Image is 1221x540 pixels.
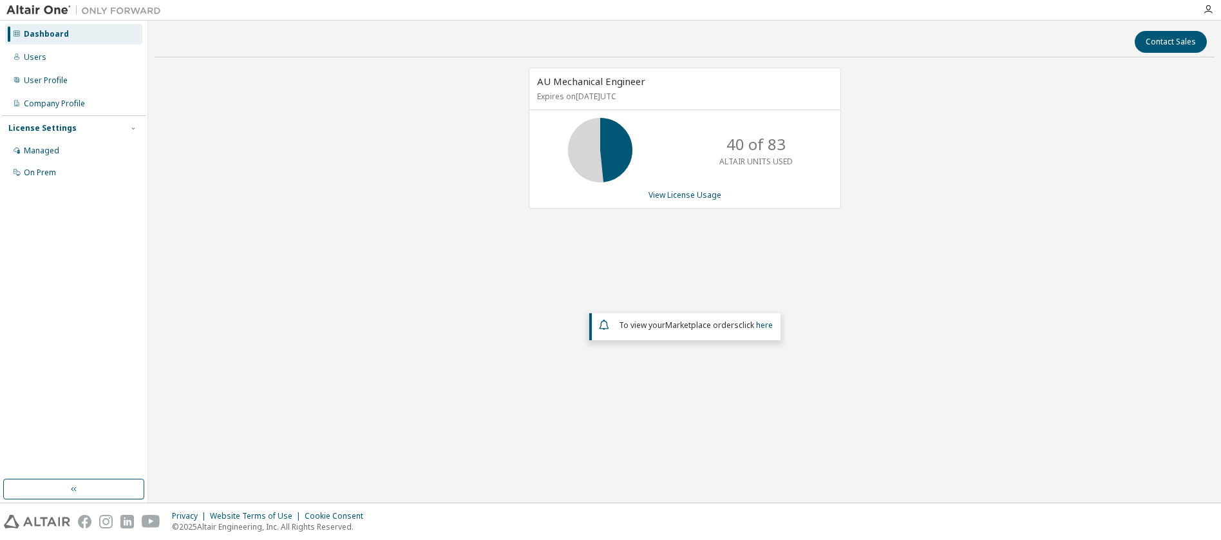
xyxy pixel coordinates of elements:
img: facebook.svg [78,515,91,528]
img: youtube.svg [142,515,160,528]
div: Managed [24,146,59,156]
div: Users [24,52,46,63]
p: Expires on [DATE] UTC [537,91,829,102]
p: ALTAIR UNITS USED [719,156,793,167]
p: 40 of 83 [726,133,786,155]
a: here [756,320,773,331]
span: To view your click [619,320,773,331]
em: Marketplace orders [665,320,739,331]
button: Contact Sales [1135,31,1207,53]
a: View License Usage [648,189,721,200]
img: altair_logo.svg [4,515,70,528]
span: AU Mechanical Engineer [537,75,645,88]
div: License Settings [8,123,77,133]
div: User Profile [24,75,68,86]
div: Dashboard [24,29,69,39]
img: Altair One [6,4,167,17]
div: Website Terms of Use [210,511,305,521]
div: Company Profile [24,99,85,109]
div: Cookie Consent [305,511,371,521]
p: © 2025 Altair Engineering, Inc. All Rights Reserved. [172,521,371,532]
div: On Prem [24,168,56,178]
img: instagram.svg [99,515,113,528]
img: linkedin.svg [120,515,134,528]
div: Privacy [172,511,210,521]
